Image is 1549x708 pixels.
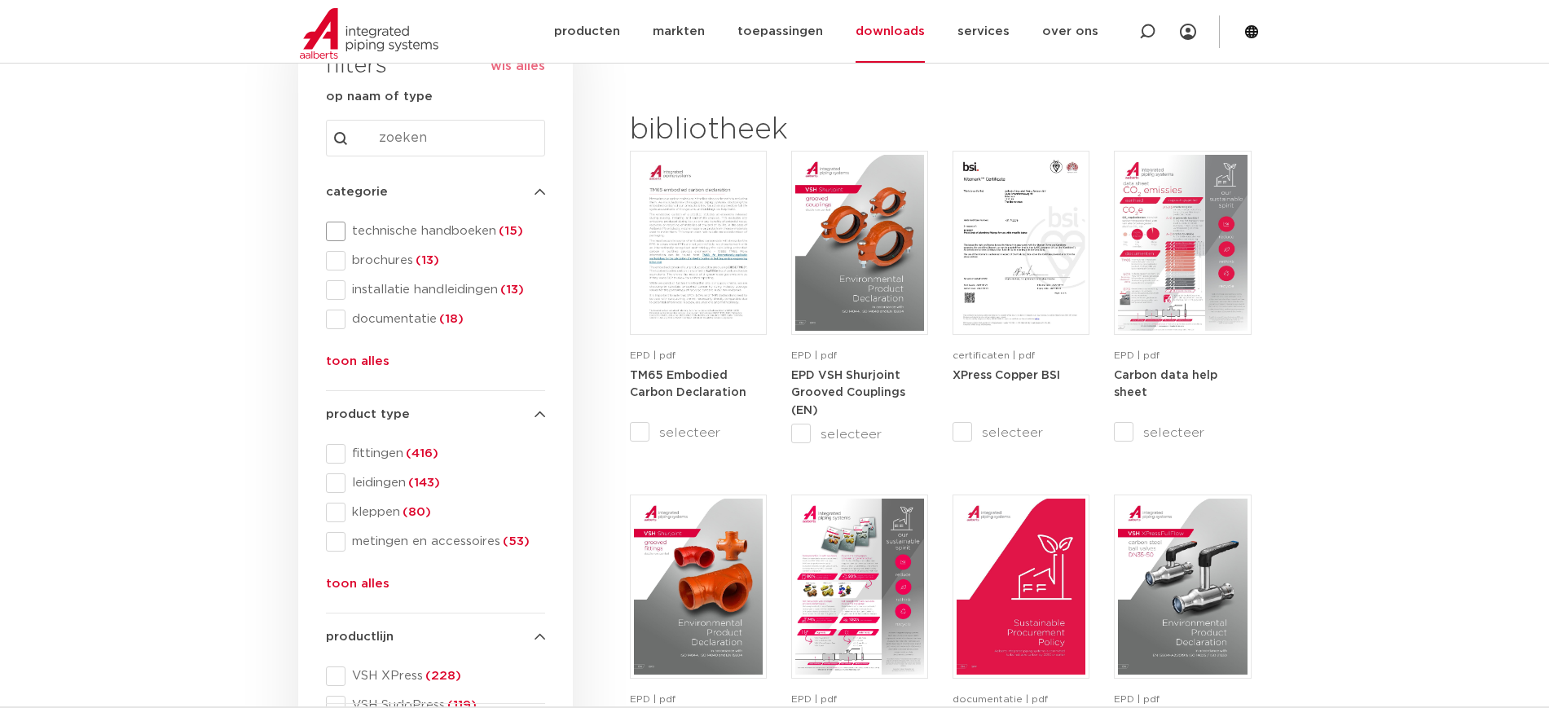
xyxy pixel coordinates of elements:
[326,444,545,464] div: fittingen(416)
[423,670,461,682] span: (228)
[491,58,545,74] button: wis alles
[326,532,545,552] div: metingen en accessoires(53)
[326,666,545,686] div: VSH XPress(228)
[326,627,545,647] h4: productlijn
[345,446,545,462] span: fittingen
[791,350,837,360] span: EPD | pdf
[437,313,464,325] span: (18)
[1114,369,1217,399] a: Carbon data help sheet
[953,423,1089,442] label: selecteer
[345,475,545,491] span: leidingen
[498,284,524,296] span: (13)
[326,574,389,600] button: toon alles
[326,47,387,86] h3: filters
[326,405,545,424] h4: product type
[496,225,523,237] span: (15)
[795,155,924,331] img: VSH-Shurjoint-Grooved-Couplings_A4EPD_5011512_EN-pdf.jpg
[791,369,905,416] a: EPD VSH Shurjoint Grooved Couplings (EN)
[1118,155,1247,331] img: NL-Carbon-data-help-sheet-pdf.jpg
[345,504,545,521] span: kleppen
[500,535,530,547] span: (53)
[1114,370,1217,399] strong: Carbon data help sheet
[630,111,920,150] h2: bibliotheek
[630,694,675,704] span: EPD | pdf
[326,182,545,202] h4: categorie
[400,506,431,518] span: (80)
[345,668,545,684] span: VSH XPress
[1118,499,1247,675] img: VSH-XPress-Carbon-BallValveDN35-50_A4EPD_5011435-_2024_1.0_EN-pdf.jpg
[345,311,545,328] span: documentatie
[795,499,924,675] img: Aips-EPD-A4Factsheet_NL-pdf.jpg
[953,694,1048,704] span: documentatie | pdf
[630,370,746,399] strong: TM65 Embodied Carbon Declaration
[326,251,545,270] div: brochures(13)
[326,473,545,493] div: leidingen(143)
[791,694,837,704] span: EPD | pdf
[953,369,1060,381] a: XPress Copper BSI
[326,352,389,378] button: toon alles
[345,282,545,298] span: installatie handleidingen
[791,424,928,444] label: selecteer
[630,423,767,442] label: selecteer
[634,499,763,675] img: VSH-Shurjoint-Grooved-Fittings_A4EPD_5011523_EN-pdf.jpg
[345,223,545,240] span: technische handboeken
[634,155,763,331] img: TM65-Embodied-Carbon-Declaration-pdf.jpg
[326,280,545,300] div: installatie handleidingen(13)
[406,477,440,489] span: (143)
[403,447,438,460] span: (416)
[953,350,1035,360] span: certificaten | pdf
[345,534,545,550] span: metingen en accessoires
[957,155,1085,331] img: XPress_Koper_BSI-pdf.jpg
[630,369,746,399] a: TM65 Embodied Carbon Declaration
[326,222,545,241] div: technische handboeken(15)
[326,90,433,103] strong: op naam of type
[326,310,545,329] div: documentatie(18)
[791,370,905,416] strong: EPD VSH Shurjoint Grooved Couplings (EN)
[413,254,439,266] span: (13)
[1114,423,1251,442] label: selecteer
[1114,350,1160,360] span: EPD | pdf
[957,499,1085,675] img: Aips_A4Sustainable-Procurement-Policy_5011446_EN-pdf.jpg
[345,253,545,269] span: brochures
[953,370,1060,381] strong: XPress Copper BSI
[326,503,545,522] div: kleppen(80)
[630,350,675,360] span: EPD | pdf
[1114,694,1160,704] span: EPD | pdf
